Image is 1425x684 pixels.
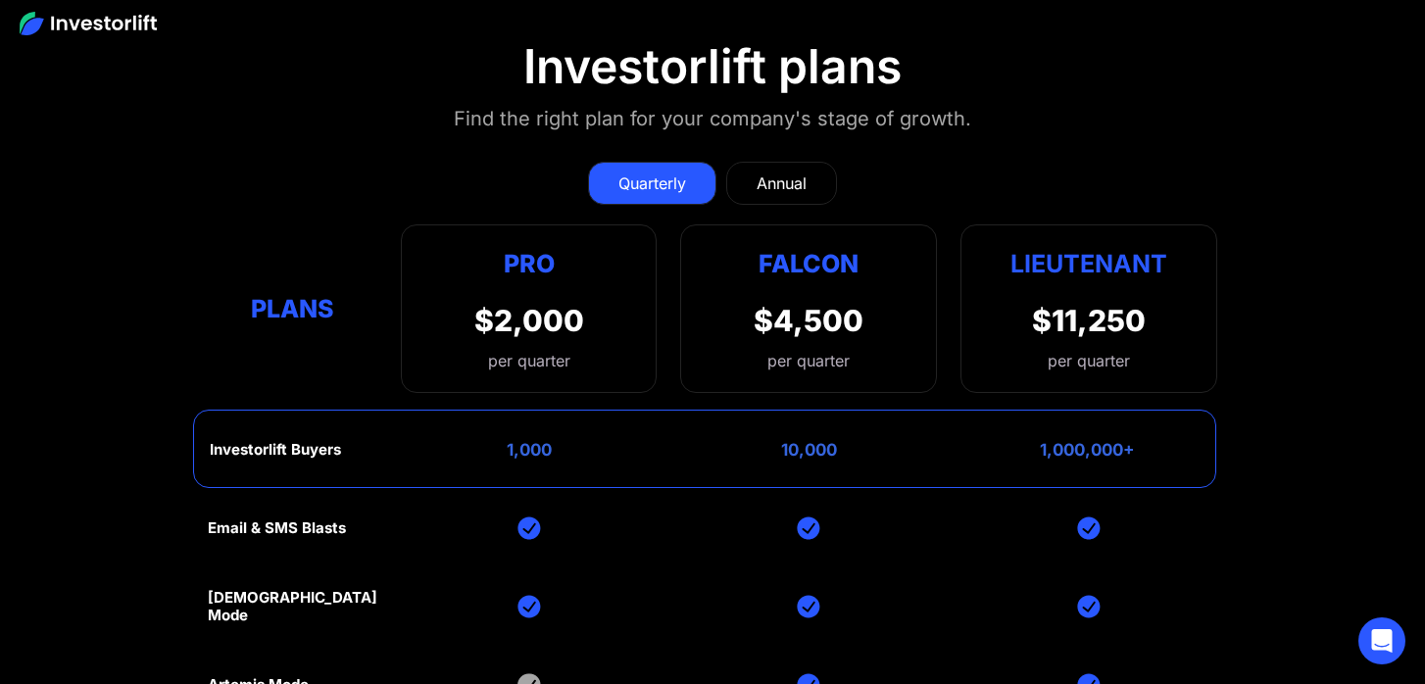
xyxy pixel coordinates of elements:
[759,245,859,283] div: Falcon
[507,440,552,460] div: 1,000
[523,38,902,95] div: Investorlift plans
[1358,617,1405,664] div: Open Intercom Messenger
[208,519,346,537] div: Email & SMS Blasts
[474,245,584,283] div: Pro
[454,103,971,134] div: Find the right plan for your company's stage of growth.
[1040,440,1135,460] div: 1,000,000+
[1010,249,1167,278] strong: Lieutenant
[754,303,863,338] div: $4,500
[1048,349,1130,372] div: per quarter
[474,303,584,338] div: $2,000
[474,349,584,372] div: per quarter
[208,289,377,327] div: Plans
[1032,303,1146,338] div: $11,250
[767,349,850,372] div: per quarter
[781,440,837,460] div: 10,000
[618,171,686,195] div: Quarterly
[210,441,341,459] div: Investorlift Buyers
[208,589,377,624] div: [DEMOGRAPHIC_DATA] Mode
[757,171,807,195] div: Annual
